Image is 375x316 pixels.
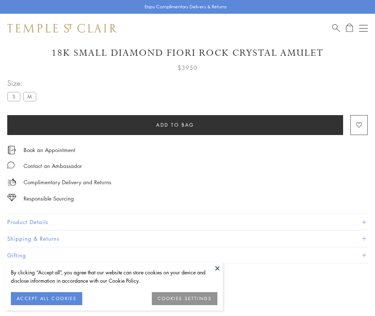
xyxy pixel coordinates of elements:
a: Open Shopping Bag [346,24,353,33]
button: Add to bag [7,115,343,135]
p: Complimentary Delivery and Returns [24,178,111,187]
label: M [23,92,36,101]
button: COOKIES SETTINGS [152,292,217,305]
a: Book an Appointment [24,146,75,154]
img: icon_delivery.svg [7,178,16,187]
span: $3950 [178,63,197,72]
a: Search [332,24,340,33]
button: Open navigation [359,24,368,33]
img: Temple St. Clair [7,24,117,33]
p: Enjoy Complimentary Delivery & Returns [145,3,227,10]
img: icon_appointment.svg [7,146,16,154]
label: S [7,92,20,101]
span: Size: [7,77,39,89]
div: Responsible Sourcing [24,194,74,203]
img: icon_sourcing.svg [7,194,16,201]
span: Add to bag [156,121,194,129]
button: ACCEPT ALL COOKIES [11,292,82,305]
div: Contact an Ambassador [24,161,82,170]
button: Product Details [7,214,368,230]
button: Shipping & Returns [7,231,368,247]
img: MessageIcon-01_2.svg [7,161,14,169]
h1: 18K Small Diamond Fiori Rock Crystal Amulet [7,47,368,59]
div: By clicking “Accept all”, you agree that our website can store cookies on your device and disclos... [11,268,217,285]
button: Gifting [7,247,368,264]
